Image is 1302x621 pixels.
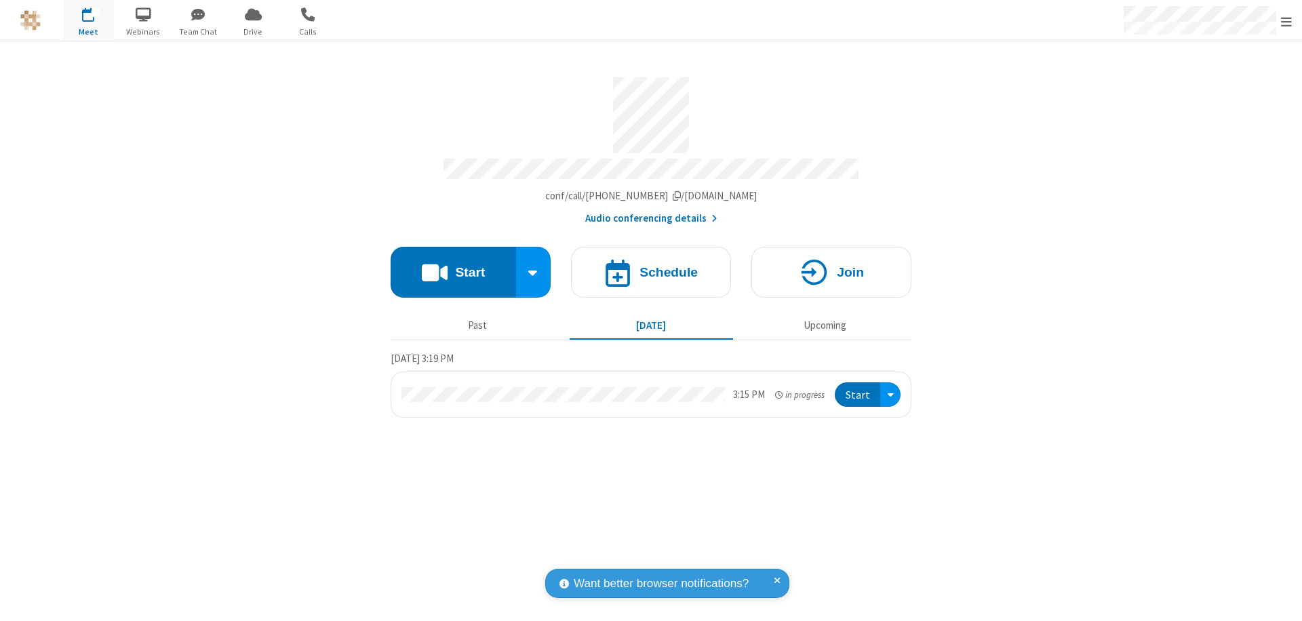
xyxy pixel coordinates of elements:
[118,26,169,38] span: Webinars
[228,26,279,38] span: Drive
[585,211,717,226] button: Audio conferencing details
[92,7,100,18] div: 1
[880,382,901,407] div: Open menu
[571,247,731,298] button: Schedule
[20,10,41,31] img: QA Selenium DO NOT DELETE OR CHANGE
[455,266,485,279] h4: Start
[545,188,757,204] button: Copy my meeting room linkCopy my meeting room link
[574,575,749,593] span: Want better browser notifications?
[391,352,454,365] span: [DATE] 3:19 PM
[775,388,825,401] em: in progress
[837,266,864,279] h4: Join
[391,67,911,226] section: Account details
[516,247,551,298] div: Start conference options
[391,247,516,298] button: Start
[396,313,559,338] button: Past
[283,26,334,38] span: Calls
[391,350,911,418] section: Today's Meetings
[545,189,757,202] span: Copy my meeting room link
[173,26,224,38] span: Team Chat
[639,266,698,279] h4: Schedule
[743,313,907,338] button: Upcoming
[751,247,911,298] button: Join
[835,382,880,407] button: Start
[63,26,114,38] span: Meet
[570,313,733,338] button: [DATE]
[1268,586,1292,612] iframe: Chat
[733,387,765,403] div: 3:15 PM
